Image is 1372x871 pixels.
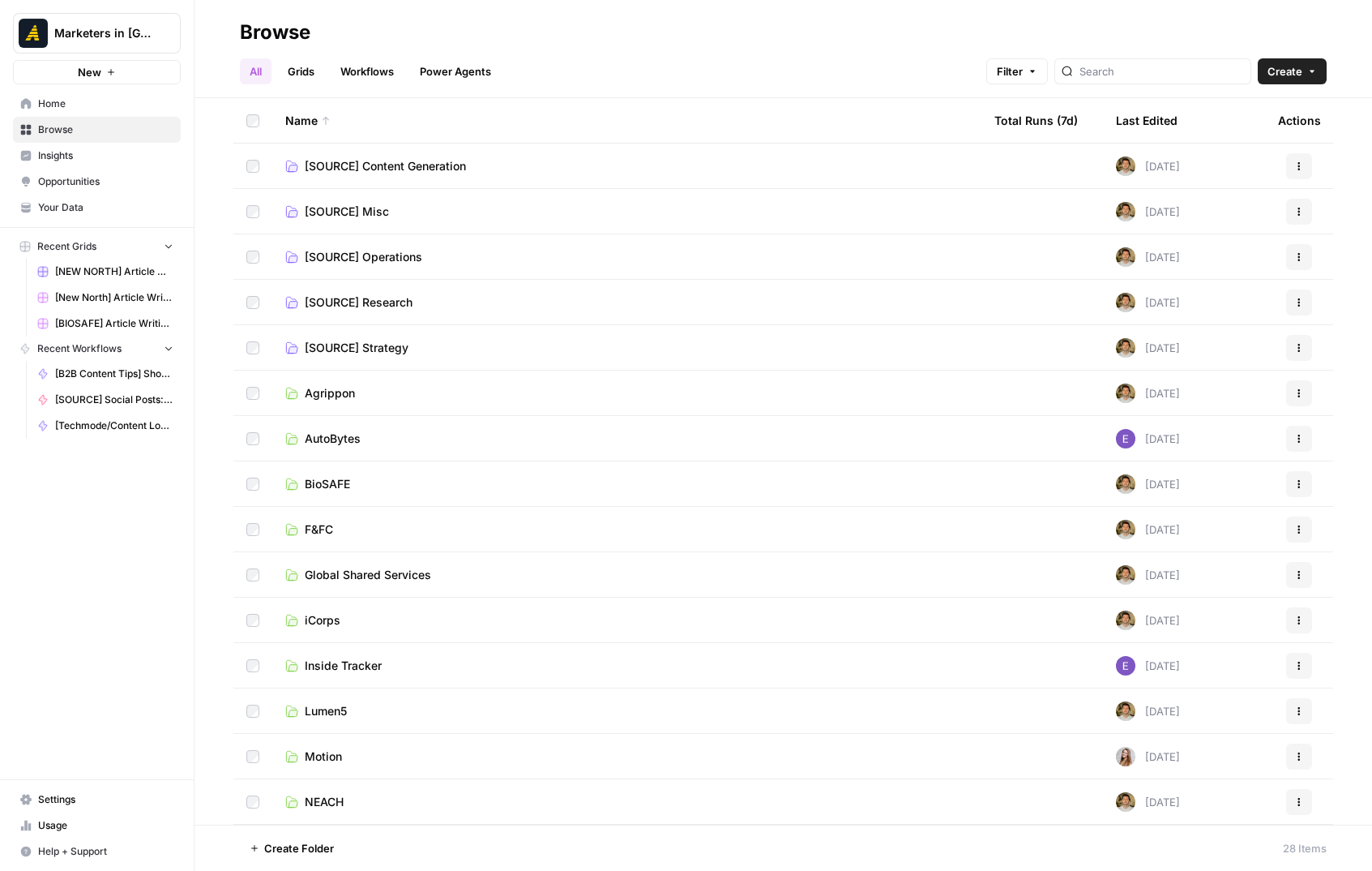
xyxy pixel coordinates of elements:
div: [DATE] [1116,293,1180,312]
div: [DATE] [1116,429,1180,448]
button: Workspace: Marketers in Demand [13,13,181,54]
a: Browse [13,117,181,143]
img: fgkld43o89z7d2dcu0r80zen0lng [1116,429,1135,448]
a: Your Data [13,195,181,221]
span: Opportunities [38,174,173,189]
img: 5zyzjh3tw4s3l6pe5wy4otrd1hyg [1116,611,1135,630]
span: [SOURCE] Content Generation [305,158,466,174]
span: [SOURCE] Strategy [305,340,408,356]
span: Usage [38,818,173,833]
a: All [240,58,271,84]
img: 5zyzjh3tw4s3l6pe5wy4otrd1hyg [1116,565,1135,585]
span: Marketers in [GEOGRAPHIC_DATA] [54,25,152,41]
a: Insights [13,143,181,169]
a: Grids [278,58,324,84]
input: Search [1079,63,1244,79]
span: Help + Support [38,844,173,859]
img: 5zyzjh3tw4s3l6pe5wy4otrd1hyg [1116,247,1135,267]
a: Motion [285,749,968,765]
span: Create Folder [264,840,334,856]
button: Recent Workflows [13,337,181,361]
img: 5zyzjh3tw4s3l6pe5wy4otrd1hyg [1116,293,1135,312]
span: Agrippon [305,385,355,401]
span: [SOURCE] Research [305,294,412,311]
a: [SOURCE] Research [285,294,968,311]
div: [DATE] [1116,520,1180,539]
div: [DATE] [1116,611,1180,630]
a: [NEW NORTH] Article Writing - Keyword Driven Articles Grid [30,259,181,285]
a: [SOURCE] Operations [285,249,968,265]
div: [DATE] [1116,157,1180,176]
div: Actions [1278,98,1321,143]
span: Your Data [38,200,173,215]
span: [B2B Content Tips] Show Notes [55,367,173,381]
a: [Techmode/Content Logistics] Show Notes [30,413,181,439]
a: Agrippon [285,385,968,401]
a: [SOURCE] Strategy [285,340,968,356]
span: Recent Grids [37,239,96,254]
img: 5zyzjh3tw4s3l6pe5wy4otrd1hyg [1116,202,1135,221]
a: Power Agents [410,58,501,84]
div: [DATE] [1116,474,1180,494]
span: Home [38,97,173,111]
div: [DATE] [1116,792,1180,812]
a: Usage [13,813,181,839]
span: Create [1267,63,1302,79]
button: Create Folder [240,835,344,861]
a: Home [13,91,181,117]
span: [Techmode/Content Logistics] Show Notes [55,418,173,433]
div: [DATE] [1116,656,1180,676]
span: [SOURCE] Social Posts: LinkedIn [55,393,173,407]
span: [NEW NORTH] Article Writing - Keyword Driven Articles Grid [55,264,173,279]
span: Motion [305,749,342,765]
a: BioSAFE [285,476,968,492]
div: [DATE] [1116,384,1180,403]
img: 5zyzjh3tw4s3l6pe5wy4otrd1hyg [1116,157,1135,176]
a: Opportunities [13,169,181,195]
div: [DATE] [1116,338,1180,358]
button: New [13,60,181,84]
div: Name [285,98,968,143]
button: Filter [986,58,1048,84]
a: NEACH [285,794,968,810]
div: 28 Items [1283,840,1327,856]
span: Insights [38,148,173,163]
span: Filter [997,63,1023,79]
span: Global Shared Services [305,567,431,583]
a: [SOURCE] Misc [285,204,968,220]
span: Recent Workflows [37,341,122,356]
span: AutoBytes [305,431,361,447]
div: [DATE] [1116,747,1180,766]
img: kuys64wq30ic8smehvb70tdiqcha [1116,747,1135,766]
div: [DATE] [1116,202,1180,221]
a: [BIOSAFE] Article Writing: Keyword-Driven Article + Source Grid [30,311,181,337]
div: [DATE] [1116,565,1180,585]
img: 5zyzjh3tw4s3l6pe5wy4otrd1hyg [1116,474,1135,494]
img: 5zyzjh3tw4s3l6pe5wy4otrd1hyg [1116,384,1135,403]
button: Create [1258,58,1327,84]
a: iCorps [285,612,968,629]
img: fgkld43o89z7d2dcu0r80zen0lng [1116,656,1135,676]
a: Global Shared Services [285,567,968,583]
span: NEACH [305,794,344,810]
span: [New North] Article Writing-Transcript-Driven Article Grid [55,290,173,305]
span: Browse [38,122,173,137]
a: [New North] Article Writing-Transcript-Driven Article Grid [30,285,181,311]
a: [SOURCE] Social Posts: LinkedIn [30,387,181,413]
span: [SOURCE] Operations [305,249,422,265]
span: Lumen5 [305,703,347,719]
span: F&FC [305,521,333,538]
div: Total Runs (7d) [994,98,1078,143]
a: [SOURCE] Content Generation [285,158,968,174]
button: Help + Support [13,839,181,865]
a: AutoBytes [285,431,968,447]
span: Inside Tracker [305,658,382,674]
img: 5zyzjh3tw4s3l6pe5wy4otrd1hyg [1116,338,1135,358]
a: [B2B Content Tips] Show Notes [30,361,181,387]
a: Inside Tracker [285,658,968,674]
div: [DATE] [1116,702,1180,721]
a: Lumen5 [285,703,968,719]
a: Workflows [331,58,404,84]
img: 5zyzjh3tw4s3l6pe5wy4otrd1hyg [1116,702,1135,721]
img: 5zyzjh3tw4s3l6pe5wy4otrd1hyg [1116,792,1135,812]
